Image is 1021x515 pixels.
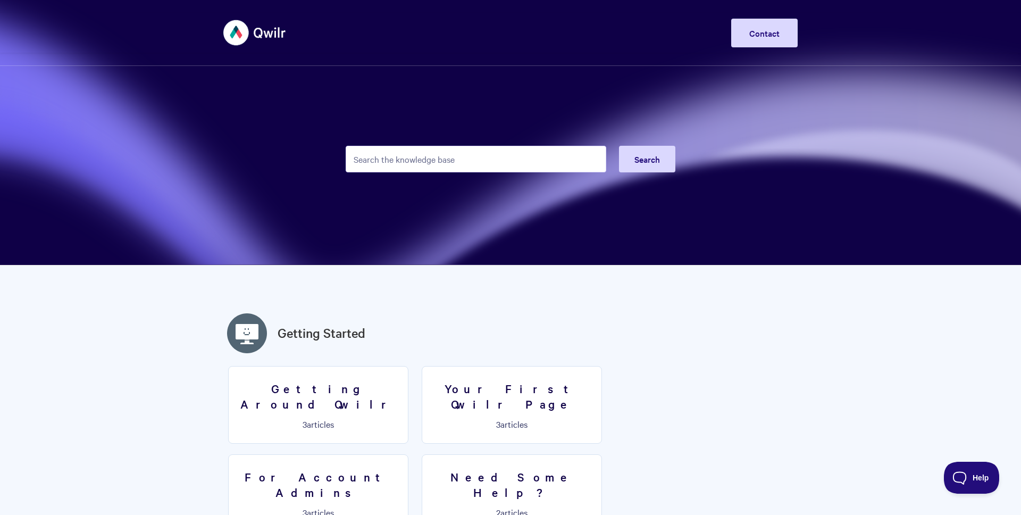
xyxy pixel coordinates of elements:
a: Contact [731,19,798,47]
h3: Getting Around Qwilr [235,381,401,411]
iframe: Toggle Customer Support [944,462,1000,494]
a: Getting Started [278,323,365,343]
span: 3 [303,418,307,430]
input: Search the knowledge base [346,146,606,172]
p: articles [235,419,401,429]
h3: For Account Admins [235,469,401,500]
a: Your First Qwilr Page 3articles [422,366,602,444]
span: 3 [496,418,500,430]
a: Getting Around Qwilr 3articles [228,366,408,444]
p: articles [429,419,595,429]
button: Search [619,146,675,172]
span: Search [634,153,660,165]
h3: Your First Qwilr Page [429,381,595,411]
img: Qwilr Help Center [223,13,287,53]
h3: Need Some Help? [429,469,595,500]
